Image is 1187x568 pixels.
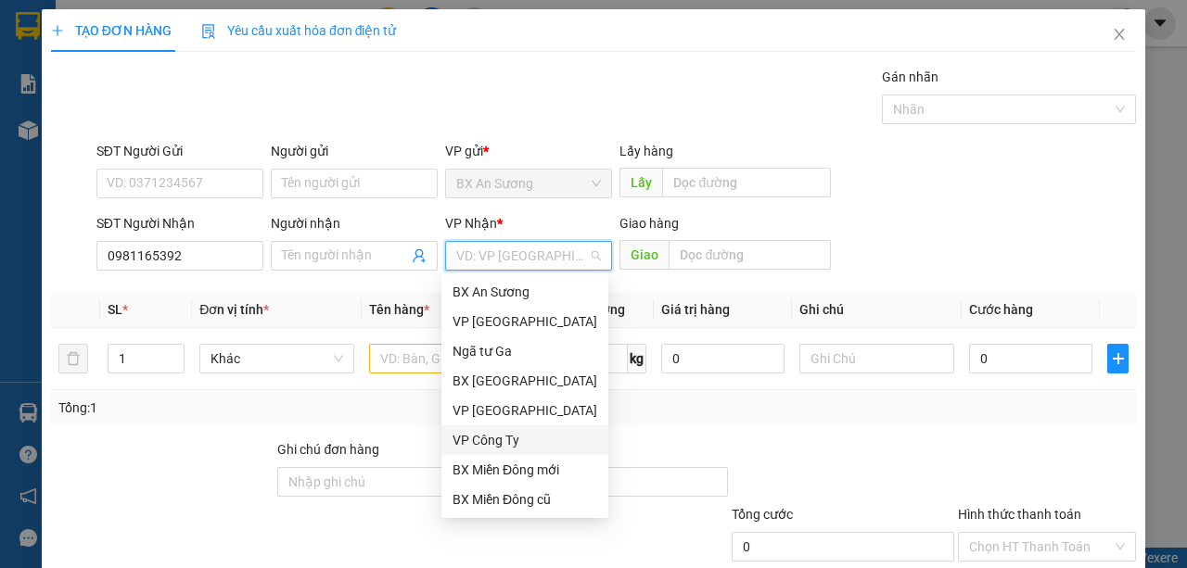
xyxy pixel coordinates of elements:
span: plus [1108,351,1128,366]
div: BX An Sương [453,282,597,302]
input: Dọc đường [669,240,830,270]
span: VP Nhận [445,216,497,231]
button: plus [1107,344,1129,373]
span: SL [108,302,122,317]
div: BX Miền Đông cũ [441,485,608,514]
div: BX An Sương [441,277,608,307]
span: Khác [211,345,343,372]
img: icon [201,24,216,39]
span: Lấy hàng [619,144,673,158]
input: Ghi chú đơn hàng [277,467,501,497]
th: Ghi chú [792,292,962,328]
div: BX Miền Đông mới [441,455,608,485]
span: user-add [412,248,427,263]
input: VD: Bàn, Ghế [369,344,524,373]
span: Lấy [619,168,662,197]
button: delete [58,344,88,373]
label: Hình thức thanh toán [958,507,1081,522]
span: BX An Sương [456,170,601,197]
div: VP Công Ty [441,425,608,455]
input: Ghi Chú [799,344,954,373]
div: Tổng: 1 [58,398,460,418]
input: Dọc đường [662,168,830,197]
div: VP [GEOGRAPHIC_DATA] [453,311,597,332]
div: Người nhận [271,213,438,234]
span: Giao [619,240,669,270]
div: VP Tân Bình [441,307,608,336]
span: Cước hàng [969,302,1033,317]
span: Giá trị hàng [661,302,730,317]
span: close [1112,27,1127,42]
span: plus [51,24,64,37]
div: SĐT Người Nhận [96,213,263,234]
div: VP [GEOGRAPHIC_DATA] [453,400,597,421]
div: BX Quảng Ngãi [441,366,608,396]
div: Ngã tư Ga [453,341,597,361]
div: BX [GEOGRAPHIC_DATA] [453,371,597,391]
button: Close [1093,9,1145,61]
span: Giao hàng [619,216,679,231]
label: Gán nhãn [882,69,938,84]
label: Ghi chú đơn hàng [277,442,379,457]
div: VP Hà Nội [441,396,608,425]
div: Ngã tư Ga [441,336,608,366]
div: BX Miền Đông mới [453,460,597,480]
span: Tên hàng [369,302,429,317]
div: Người gửi [271,141,438,161]
div: SĐT Người Gửi [96,141,263,161]
div: VP Công Ty [453,430,597,450]
span: Yêu cầu xuất hóa đơn điện tử [201,23,397,38]
span: kg [628,344,646,373]
input: 0 [661,344,785,373]
div: VP gửi [445,141,612,161]
span: Đơn vị tính [199,302,269,317]
span: TẠO ĐƠN HÀNG [51,23,172,38]
span: Tổng cước [732,507,793,522]
div: BX Miền Đông cũ [453,489,597,510]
